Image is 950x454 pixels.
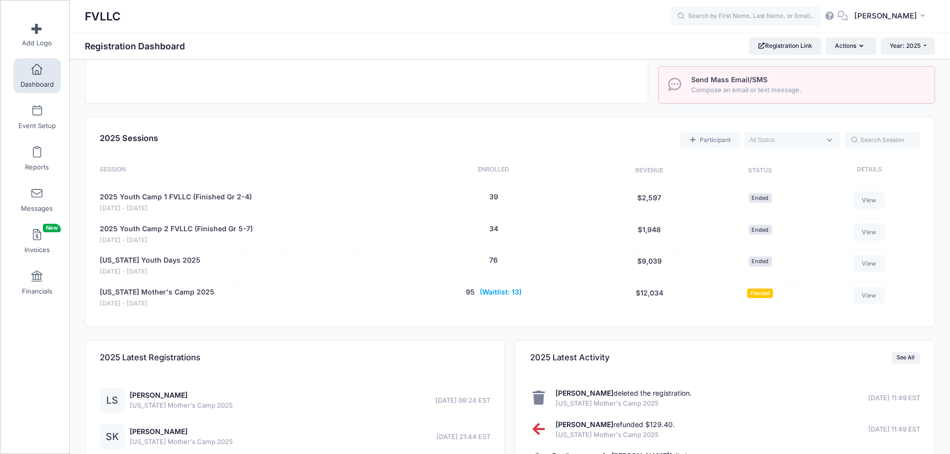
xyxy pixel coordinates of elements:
[671,6,821,26] input: Search by First Name, Last Name, or Email...
[813,165,920,177] div: Details
[13,58,61,93] a: Dashboard
[22,287,52,296] span: Financials
[556,430,675,440] span: [US_STATE] Mother's Camp 2025
[130,391,188,399] a: [PERSON_NAME]
[85,41,193,51] h1: Registration Dashboard
[100,236,253,245] span: [DATE] - [DATE]
[592,255,707,277] div: $9,039
[845,132,920,149] input: Search Session
[100,433,125,442] a: SK
[854,10,917,21] span: [PERSON_NAME]
[100,133,158,143] span: 2025 Sessions
[556,389,692,397] a: [PERSON_NAME]deleted the registration.
[100,204,252,213] span: [DATE] - [DATE]
[680,132,739,149] a: Add a new manual registration
[466,287,475,298] button: 95
[890,42,921,49] span: Year: 2025
[556,389,613,397] strong: [PERSON_NAME]
[395,165,592,177] div: Enrolled
[100,192,252,202] a: 2025 Youth Camp 1 FVLLC (Finished Gr 2-4)
[20,80,54,89] span: Dashboard
[868,425,920,435] span: [DATE] 11:49 EST
[489,224,498,234] button: 34
[13,182,61,217] a: Messages
[658,66,935,104] a: Send Mass Email/SMS Compose an email or text message.
[691,85,924,95] span: Compose an email or text message.
[868,393,920,403] span: [DATE] 11:49 EST
[100,287,214,298] a: [US_STATE] Mother's Camp 2025
[881,37,935,54] button: Year: 2025
[592,192,707,213] div: $2,597
[749,193,772,203] span: Ended
[556,420,613,429] strong: [PERSON_NAME]
[749,225,772,234] span: Ended
[100,388,125,413] div: LS
[100,255,200,266] a: [US_STATE] Youth Days 2025
[21,204,53,213] span: Messages
[13,17,61,52] a: Add Logo
[707,165,813,177] div: Status
[100,267,200,277] span: [DATE] - [DATE]
[853,287,885,304] a: View
[13,141,61,176] a: Reports
[749,37,821,54] a: Registration Link
[100,424,125,449] div: SK
[100,224,253,234] a: 2025 Youth Camp 2 FVLLC (Finished Gr 5-7)
[750,136,820,145] textarea: Search
[100,299,214,308] span: [DATE] - [DATE]
[826,37,876,54] button: Actions
[100,165,395,177] div: Session
[436,432,490,442] span: [DATE] 21:44 EST
[130,437,233,447] span: [US_STATE] Mother's Camp 2025
[853,224,885,241] a: View
[747,289,773,298] span: Paused
[13,224,61,259] a: InvoicesNew
[25,163,49,171] span: Reports
[13,100,61,135] a: Event Setup
[530,343,610,372] h4: 2025 Latest Activity
[853,255,885,272] a: View
[43,224,61,232] span: New
[556,420,675,429] a: [PERSON_NAME]refunded $129.40.
[24,246,50,254] span: Invoices
[892,352,920,364] a: See All
[691,75,767,84] span: Send Mass Email/SMS
[435,396,490,406] span: [DATE] 09:24 EST
[100,397,125,405] a: LS
[592,224,707,245] div: $1,948
[749,257,772,266] span: Ended
[18,122,56,130] span: Event Setup
[848,5,935,28] button: [PERSON_NAME]
[489,255,498,266] button: 76
[592,165,707,177] div: Revenue
[13,265,61,300] a: Financials
[85,5,121,28] h1: FVLLC
[100,343,200,372] h4: 2025 Latest Registrations
[489,192,498,202] button: 39
[480,287,522,298] button: (Waitlist: 13)
[556,399,692,409] span: [US_STATE] Mother's Camp 2025
[592,287,707,308] div: $12,034
[130,427,188,436] a: [PERSON_NAME]
[853,192,885,209] a: View
[22,39,52,47] span: Add Logo
[130,401,233,411] span: [US_STATE] Mother's Camp 2025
